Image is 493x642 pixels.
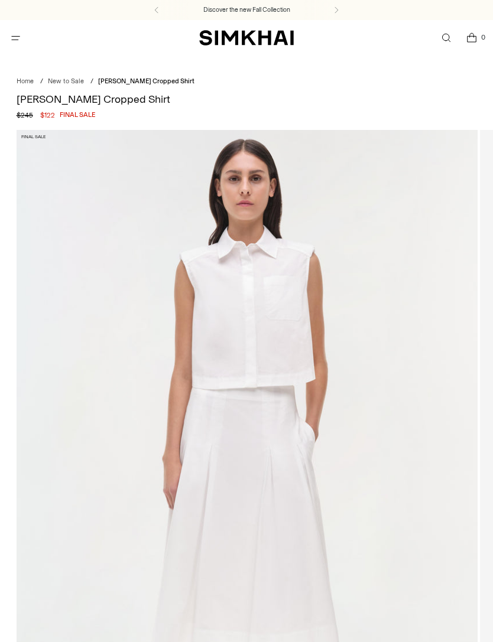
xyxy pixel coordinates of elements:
[17,110,33,120] s: $245
[98,77,194,85] span: [PERSON_NAME] Cropped Shirt
[90,77,93,87] div: /
[478,32,488,43] span: 0
[4,26,28,50] button: Open menu modal
[17,77,34,85] a: Home
[203,5,290,15] a: Discover the new Fall Collection
[199,30,294,47] a: SIMKHAI
[40,110,55,120] span: $122
[459,26,484,50] a: Open cart modal
[434,26,458,50] a: Open search modal
[48,77,84,85] a: New to Sale
[40,77,43,87] div: /
[17,94,477,105] h1: [PERSON_NAME] Cropped Shirt
[17,77,477,87] nav: breadcrumbs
